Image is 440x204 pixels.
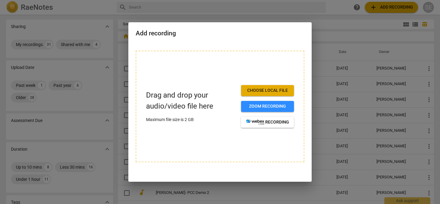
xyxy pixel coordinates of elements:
[241,85,294,96] button: Choose local file
[246,103,289,109] span: Zoom recording
[241,117,294,128] button: recording
[136,30,304,37] h2: Add recording
[146,116,236,123] p: Maximum file size is 2 GB
[146,90,236,111] p: Drag and drop your audio/video file here
[246,119,289,125] span: recording
[241,101,294,112] button: Zoom recording
[246,88,289,94] span: Choose local file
